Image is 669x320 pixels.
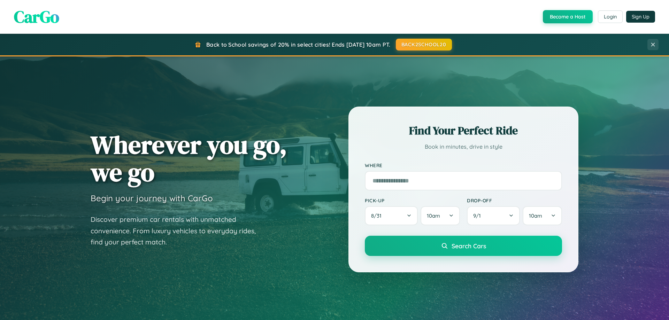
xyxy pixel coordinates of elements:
button: 8/31 [365,206,418,225]
button: BACK2SCHOOL20 [396,39,452,50]
label: Pick-up [365,197,460,203]
span: 8 / 31 [371,212,385,219]
button: Sign Up [626,11,655,23]
span: Search Cars [452,242,486,250]
button: Become a Host [543,10,593,23]
p: Discover premium car rentals with unmatched convenience. From luxury vehicles to everyday rides, ... [91,214,265,248]
button: Login [598,10,623,23]
h1: Wherever you go, we go [91,131,287,186]
button: 9/1 [467,206,520,225]
span: Back to School savings of 20% in select cities! Ends [DATE] 10am PT. [206,41,390,48]
span: 10am [427,212,440,219]
button: Search Cars [365,236,562,256]
h3: Begin your journey with CarGo [91,193,213,203]
label: Where [365,162,562,168]
span: 10am [529,212,542,219]
p: Book in minutes, drive in style [365,142,562,152]
label: Drop-off [467,197,562,203]
span: CarGo [14,5,59,28]
span: 9 / 1 [473,212,484,219]
button: 10am [523,206,562,225]
button: 10am [421,206,460,225]
h2: Find Your Perfect Ride [365,123,562,138]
